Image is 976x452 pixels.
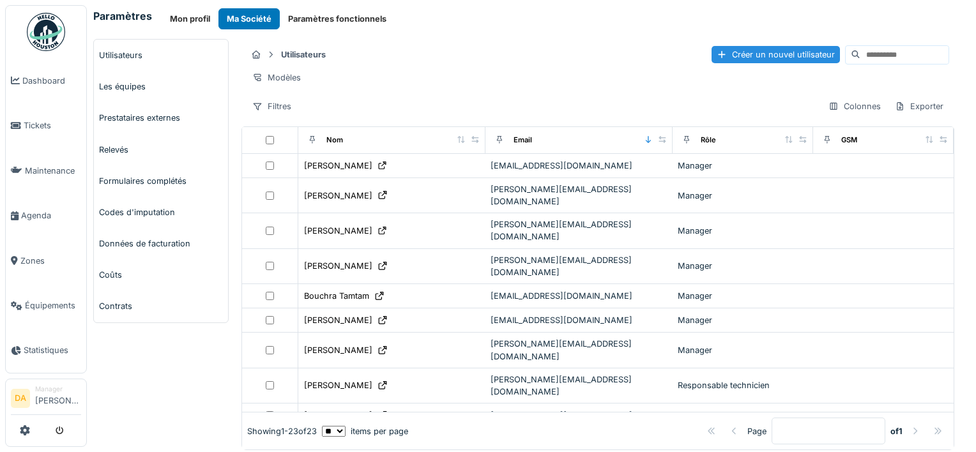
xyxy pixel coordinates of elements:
[304,160,372,172] div: [PERSON_NAME]
[94,197,228,228] a: Codes d'imputation
[678,409,808,421] div: Manager
[491,409,667,421] div: [EMAIL_ADDRESS][DOMAIN_NAME]
[94,165,228,197] a: Formulaires complétés
[247,97,297,116] div: Filtres
[304,379,372,391] div: [PERSON_NAME]
[701,135,716,146] div: Rôle
[304,344,372,356] div: [PERSON_NAME]
[491,338,667,362] div: [PERSON_NAME][EMAIL_ADDRESS][DOMAIN_NAME]
[11,389,30,408] li: DA
[747,425,766,437] div: Page
[678,260,808,272] div: Manager
[678,225,808,237] div: Manager
[304,190,372,202] div: [PERSON_NAME]
[678,290,808,302] div: Manager
[21,209,81,222] span: Agenda
[93,10,152,22] h6: Paramètres
[304,225,372,237] div: [PERSON_NAME]
[94,228,228,259] a: Données de facturation
[162,8,218,29] button: Mon profil
[27,13,65,51] img: Badge_color-CXgf-gQk.svg
[304,290,369,302] div: Bouchra Tamtam
[24,344,81,356] span: Statistiques
[94,102,228,133] a: Prestataires externes
[25,165,81,177] span: Maintenance
[25,299,81,312] span: Équipements
[35,384,81,394] div: Manager
[322,425,408,437] div: items per page
[6,58,86,103] a: Dashboard
[491,314,667,326] div: [EMAIL_ADDRESS][DOMAIN_NAME]
[823,97,887,116] div: Colonnes
[276,49,331,61] strong: Utilisateurs
[712,46,840,63] div: Créer un nouvel utilisateur
[6,238,86,283] a: Zones
[280,8,395,29] button: Paramètres fonctionnels
[514,135,532,146] div: Email
[247,425,317,437] div: Showing 1 - 23 of 23
[304,409,372,421] div: [PERSON_NAME]
[94,259,228,290] a: Coûts
[491,183,667,207] div: [PERSON_NAME][EMAIL_ADDRESS][DOMAIN_NAME]
[94,290,228,322] a: Contrats
[247,68,307,87] div: Modèles
[35,384,81,412] li: [PERSON_NAME]
[678,160,808,172] div: Manager
[841,135,857,146] div: GSM
[491,160,667,172] div: [EMAIL_ADDRESS][DOMAIN_NAME]
[304,260,372,272] div: [PERSON_NAME]
[6,328,86,373] a: Statistiques
[678,379,808,391] div: Responsable technicien
[6,148,86,193] a: Maintenance
[94,134,228,165] a: Relevés
[94,71,228,102] a: Les équipes
[24,119,81,132] span: Tickets
[94,40,228,71] a: Utilisateurs
[491,290,667,302] div: [EMAIL_ADDRESS][DOMAIN_NAME]
[889,97,949,116] div: Exporter
[6,283,86,328] a: Équipements
[304,314,372,326] div: [PERSON_NAME]
[491,254,667,278] div: [PERSON_NAME][EMAIL_ADDRESS][DOMAIN_NAME]
[678,314,808,326] div: Manager
[678,190,808,202] div: Manager
[11,384,81,415] a: DA Manager[PERSON_NAME]
[678,344,808,356] div: Manager
[6,103,86,147] a: Tickets
[491,218,667,243] div: [PERSON_NAME][EMAIL_ADDRESS][DOMAIN_NAME]
[20,255,81,267] span: Zones
[218,8,280,29] button: Ma Société
[6,193,86,237] a: Agenda
[22,75,81,87] span: Dashboard
[326,135,343,146] div: Nom
[890,425,903,437] strong: of 1
[491,373,667,398] div: [PERSON_NAME][EMAIL_ADDRESS][DOMAIN_NAME]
